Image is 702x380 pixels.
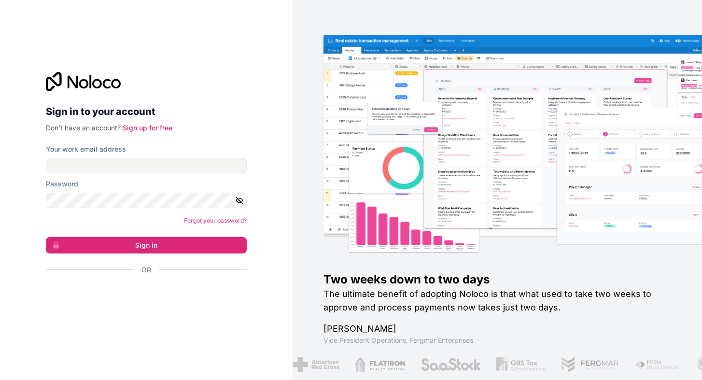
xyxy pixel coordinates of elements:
h1: Two weeks down to two days [323,272,671,287]
img: /assets/gbstax-C-GtDUiK.png [496,357,546,372]
img: /assets/saastock-C6Zbiodz.png [421,357,481,372]
span: Don't have an account? [46,124,121,132]
label: Your work email address [46,144,126,154]
h2: The ultimate benefit of adopting Noloco is that what used to take two weeks to approve and proces... [323,287,671,314]
h2: Sign in to your account [46,103,247,120]
img: /assets/fiera-fwj2N5v4.png [635,357,680,372]
input: Password [46,193,247,208]
img: /assets/fergmar-CudnrXN5.png [561,357,620,372]
h1: Vice President Operations , Fergmar Enterprises [323,336,671,345]
button: Sign in [46,237,247,253]
a: Sign up for free [123,124,172,132]
span: Or [141,265,151,275]
a: Forgot your password? [184,217,247,224]
img: /assets/flatiron-C8eUkumj.png [355,357,405,372]
img: /assets/american-red-cross-BAupjrZR.png [293,357,339,372]
h1: [PERSON_NAME] [323,322,671,336]
input: Email address [46,158,247,173]
label: Password [46,179,78,189]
